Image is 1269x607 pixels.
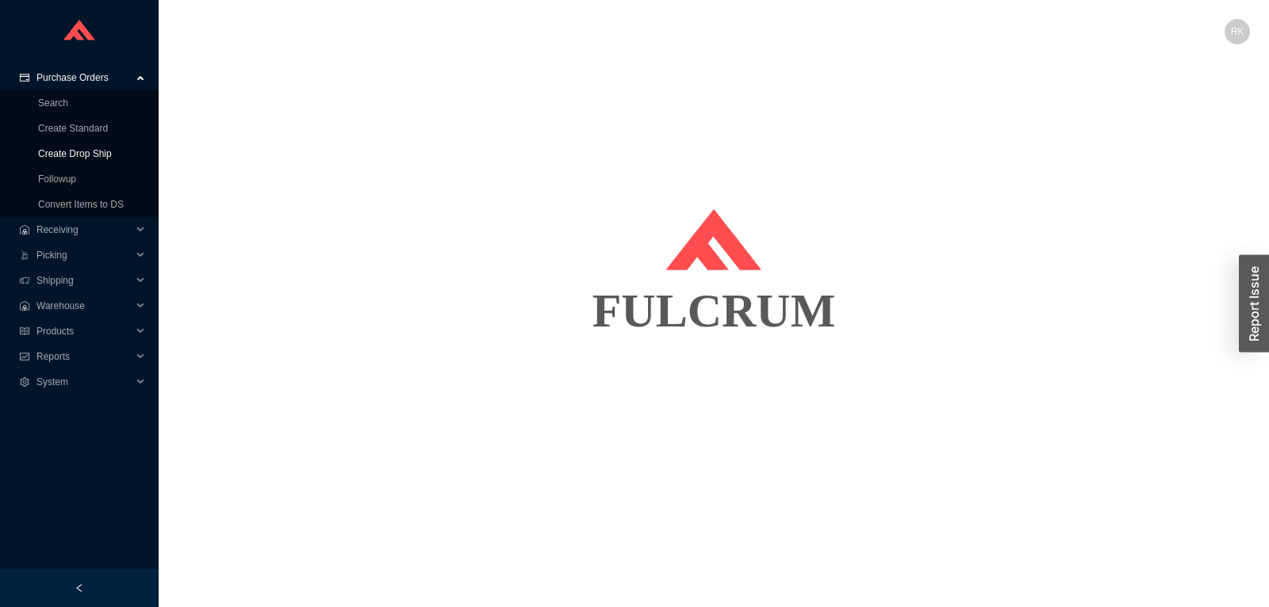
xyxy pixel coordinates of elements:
a: Convert Items to DS [38,199,124,210]
span: RK [1231,19,1244,44]
span: left [75,583,84,593]
a: Search [38,97,68,109]
span: Reports [36,344,132,369]
span: credit-card [19,73,30,82]
span: Shipping [36,268,132,293]
span: Receiving [36,217,132,242]
span: fund [19,352,30,361]
span: setting [19,377,30,387]
span: Picking [36,242,132,268]
span: Purchase Orders [36,65,132,90]
div: FULCRUM [178,271,1250,350]
a: Create Drop Ship [38,148,112,159]
span: Warehouse [36,293,132,319]
span: read [19,326,30,336]
a: Followup [38,174,76,185]
a: Create Standard [38,123,108,134]
span: Products [36,319,132,344]
span: System [36,369,132,395]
